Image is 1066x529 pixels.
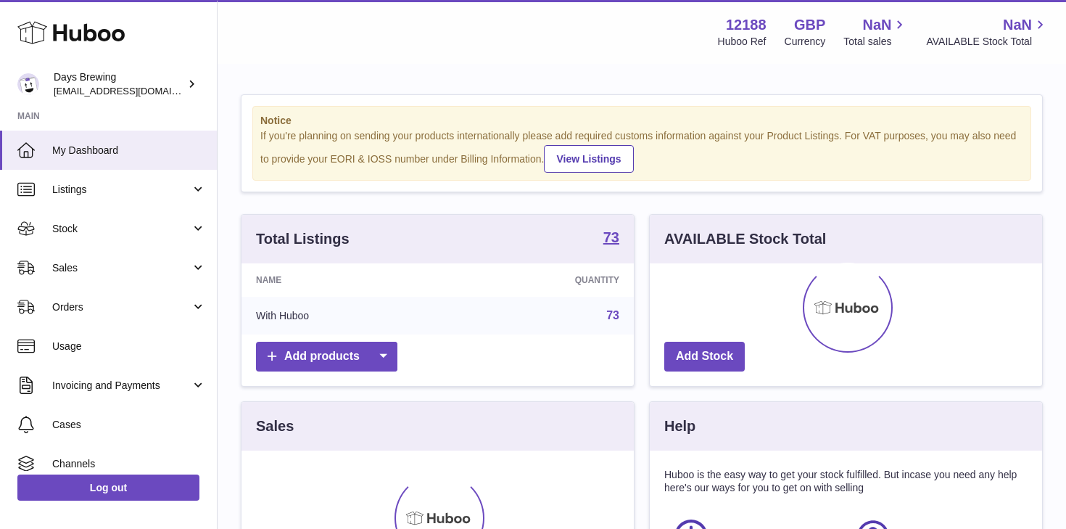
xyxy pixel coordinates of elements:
[1003,15,1032,35] span: NaN
[260,129,1023,173] div: If you're planning on sending your products internationally please add required customs informati...
[17,73,39,95] img: helena@daysbrewing.com
[52,340,206,353] span: Usage
[448,263,634,297] th: Quantity
[785,35,826,49] div: Currency
[664,417,695,436] h3: Help
[843,35,908,49] span: Total sales
[664,229,826,249] h3: AVAILABLE Stock Total
[17,475,199,501] a: Log out
[52,457,206,471] span: Channels
[256,342,397,372] a: Add products
[260,114,1023,128] strong: Notice
[256,417,294,436] h3: Sales
[603,230,619,247] a: 73
[52,300,191,314] span: Orders
[52,261,191,275] span: Sales
[606,309,619,321] a: 73
[926,15,1049,49] a: NaN AVAILABLE Stock Total
[843,15,908,49] a: NaN Total sales
[241,263,448,297] th: Name
[52,418,206,432] span: Cases
[241,297,448,335] td: With Huboo
[544,145,633,173] a: View Listings
[862,15,891,35] span: NaN
[52,222,191,236] span: Stock
[718,35,767,49] div: Huboo Ref
[54,70,184,98] div: Days Brewing
[603,230,619,245] strong: 73
[794,15,825,35] strong: GBP
[52,144,206,157] span: My Dashboard
[664,468,1028,496] p: Huboo is the easy way to get your stock fulfilled. But incase you need any help here's our ways f...
[256,229,350,249] h3: Total Listings
[52,379,191,393] span: Invoicing and Payments
[52,183,191,197] span: Listings
[54,85,213,97] span: [EMAIL_ADDRESS][DOMAIN_NAME]
[726,15,767,35] strong: 12188
[926,35,1049,49] span: AVAILABLE Stock Total
[664,342,745,372] a: Add Stock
